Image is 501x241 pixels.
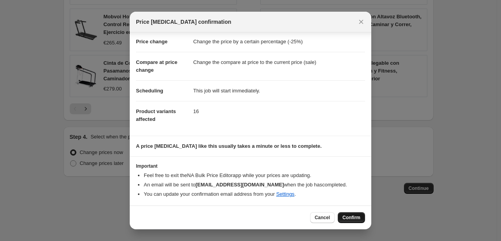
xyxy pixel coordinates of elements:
span: Cancel [315,214,330,221]
span: Compare at price change [136,59,177,73]
span: Scheduling [136,88,163,94]
li: An email will be sent to when the job has completed . [144,181,365,189]
span: Price change [136,39,168,44]
li: You can update your confirmation email address from your . [144,190,365,198]
button: Confirm [338,212,365,223]
b: A price [MEDICAL_DATA] like this usually takes a minute or less to complete. [136,143,322,149]
h3: Important [136,163,365,169]
button: Cancel [310,212,335,223]
span: Confirm [342,214,360,221]
a: Settings [276,191,295,197]
li: Feel free to exit the NA Bulk Price Editor app while your prices are updating. [144,172,365,179]
dd: Change the compare at price to the current price (sale) [193,52,365,73]
dd: Change the price by a certain percentage (-25%) [193,32,365,52]
b: [EMAIL_ADDRESS][DOMAIN_NAME] [196,182,284,188]
dd: This job will start immediately. [193,80,365,101]
button: Close [356,16,367,27]
dd: 16 [193,101,365,122]
span: Product variants affected [136,108,176,122]
span: Price [MEDICAL_DATA] confirmation [136,18,231,26]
